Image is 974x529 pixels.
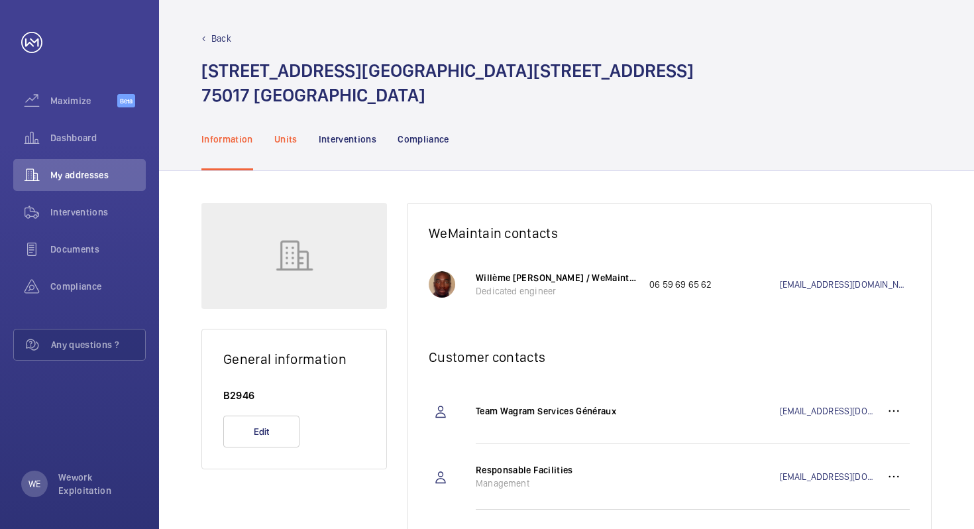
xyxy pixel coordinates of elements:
[58,471,138,497] p: Wework Exploitation
[476,463,636,477] p: Responsable Facilities
[223,416,299,447] button: Edit
[319,133,377,146] p: Interventions
[50,131,146,145] span: Dashboard
[50,94,117,107] span: Maximize
[476,284,636,298] p: Dedicated engineer
[398,133,449,146] p: Compliance
[201,58,694,107] h1: [STREET_ADDRESS][GEOGRAPHIC_DATA][STREET_ADDRESS] 75017 [GEOGRAPHIC_DATA]
[50,168,146,182] span: My addresses
[274,133,298,146] p: Units
[429,225,910,241] h2: WeMaintain contacts
[649,278,780,291] p: 06 59 69 65 62
[429,349,910,365] h2: Customer contacts
[28,477,40,491] p: WE
[50,243,146,256] span: Documents
[476,477,636,490] p: Management
[223,388,365,402] p: B2946
[211,32,231,45] p: Back
[780,404,879,418] a: [EMAIL_ADDRESS][DOMAIN_NAME]
[780,278,910,291] a: [EMAIL_ADDRESS][DOMAIN_NAME]
[50,280,146,293] span: Compliance
[223,351,365,367] h2: General information
[476,404,636,418] p: Team Wagram Services Généraux
[51,338,145,351] span: Any questions ?
[201,133,253,146] p: Information
[476,271,636,284] p: Willème [PERSON_NAME] / WeMaintain FR
[117,94,135,107] span: Beta
[780,470,879,483] a: [EMAIL_ADDRESS][DOMAIN_NAME]
[50,206,146,219] span: Interventions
